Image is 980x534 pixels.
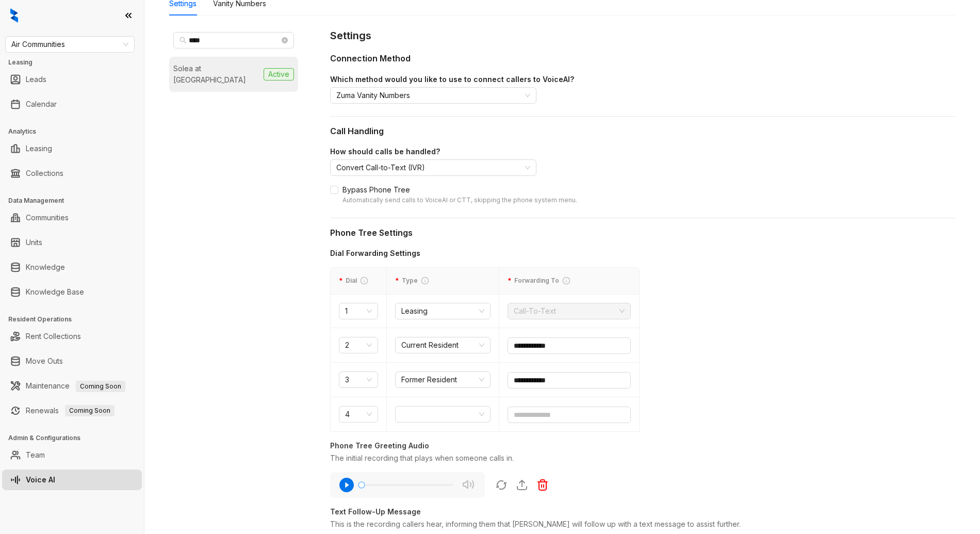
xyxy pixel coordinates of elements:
span: close-circle [282,37,288,43]
li: Knowledge [2,257,142,278]
div: The initial recording that plays when someone calls in. [330,452,955,464]
a: Collections [26,163,63,184]
a: Move Outs [26,351,63,371]
span: Coming Soon [76,381,125,392]
li: Leasing [2,138,142,159]
div: This is the recording callers hear, informing them that [PERSON_NAME] will follow up with a text ... [330,519,955,530]
li: Rent Collections [2,326,142,347]
img: logo [10,8,18,23]
li: Move Outs [2,351,142,371]
a: Leads [26,69,46,90]
div: Text Follow-Up Message [330,506,955,517]
h3: Analytics [8,127,144,136]
a: RenewalsComing Soon [26,400,115,421]
div: Type [395,276,491,286]
li: Communities [2,207,142,228]
span: 1 [345,303,372,319]
div: Connection Method [330,52,955,65]
div: How should calls be handled? [330,146,955,157]
a: Knowledge Base [26,282,84,302]
li: Units [2,232,142,253]
div: Phone Tree Settings [330,226,955,239]
span: Call-To-Text [514,303,625,319]
span: Current Resident [401,337,484,353]
h3: Admin & Configurations [8,433,144,443]
h3: Leasing [8,58,144,67]
a: Leasing [26,138,52,159]
div: Solea at [GEOGRAPHIC_DATA] [173,63,259,86]
div: Settings [330,28,955,44]
span: 3 [345,372,372,387]
div: Automatically send calls to VoiceAI or CTT, skipping the phone system menu. [342,196,577,205]
div: Dial [339,276,378,286]
li: Collections [2,163,142,184]
span: Air Communities [11,37,128,52]
span: Bypass Phone Tree [338,184,581,205]
h3: Data Management [8,196,144,205]
div: Dial Forwarding Settings [330,248,640,259]
a: Knowledge [26,257,65,278]
a: Rent Collections [26,326,81,347]
span: Leasing [401,303,484,319]
span: Coming Soon [65,405,115,416]
a: Units [26,232,42,253]
a: Team [26,445,45,465]
span: Former Resident [401,372,484,387]
a: Calendar [26,94,57,115]
li: Maintenance [2,376,142,396]
li: Voice AI [2,470,142,490]
span: Zuma Vanity Numbers [336,88,530,103]
a: Voice AI [26,470,55,490]
li: Calendar [2,94,142,115]
span: Convert Call-to-Text (IVR) [336,160,530,175]
li: Knowledge Base [2,282,142,302]
div: Forwarding To [508,276,631,286]
div: Which method would you like to use to connect callers to VoiceAI? [330,74,955,85]
li: Team [2,445,142,465]
li: Renewals [2,400,142,421]
a: Communities [26,207,69,228]
span: 4 [345,407,372,422]
span: search [179,37,187,44]
div: Phone Tree Greeting Audio [330,440,955,451]
li: Leads [2,69,142,90]
span: Active [264,68,294,80]
div: Call Handling [330,125,955,138]
h3: Resident Operations [8,315,144,324]
span: 2 [345,337,372,353]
